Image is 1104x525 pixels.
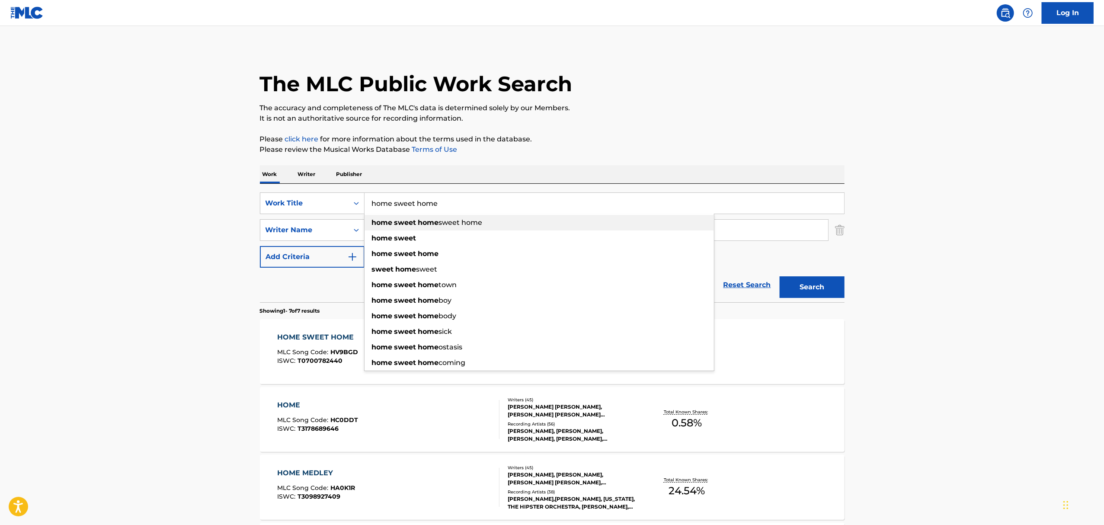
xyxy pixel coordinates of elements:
a: HOME MEDLEYMLC Song Code:HA0K1RISWC:T3098927409Writers (45)[PERSON_NAME], [PERSON_NAME], [PERSON_... [260,455,845,520]
form: Search Form [260,192,845,302]
p: Work [260,165,280,183]
strong: home [418,218,439,227]
strong: sweet [394,312,416,320]
strong: home [418,343,439,351]
strong: home [372,250,393,258]
span: 0.58 % [672,415,702,431]
p: Total Known Shares: [664,477,710,483]
p: Please for more information about the terms used in the database. [260,134,845,144]
div: [PERSON_NAME],[PERSON_NAME], [US_STATE], THE HIPSTER ORCHESTRA, [PERSON_NAME], [PERSON_NAME], PEN... [508,495,638,511]
strong: home [418,359,439,367]
strong: home [372,234,393,242]
strong: sweet [394,296,416,304]
a: Reset Search [719,275,775,295]
div: Writers ( 45 ) [508,464,638,471]
p: Showing 1 - 7 of 7 results [260,307,320,315]
strong: home [418,312,439,320]
div: HOME [277,400,358,410]
div: Recording Artists ( 38 ) [508,489,638,495]
strong: sweet [394,250,416,258]
button: Search [780,276,845,298]
span: boy [439,296,452,304]
p: Please review the Musical Works Database [260,144,845,155]
strong: home [372,312,393,320]
span: ISWC : [277,357,298,365]
span: sweet home [439,218,483,227]
a: click here [285,135,319,143]
a: HOMEMLC Song Code:HC0DDTISWC:T3178689646Writers (45)[PERSON_NAME] [PERSON_NAME], [PERSON_NAME] [P... [260,387,845,452]
strong: sweet [394,359,416,367]
strong: sweet [394,343,416,351]
div: Writer Name [266,225,343,235]
iframe: Chat Widget [1061,483,1104,525]
strong: home [396,265,416,273]
strong: sweet [394,281,416,289]
p: Writer [295,165,318,183]
strong: home [418,250,439,258]
div: Help [1019,4,1037,22]
span: HC0DDT [330,416,358,424]
strong: home [372,218,393,227]
div: Writers ( 45 ) [508,397,638,403]
span: ostasis [439,343,463,351]
span: T3098927409 [298,493,340,500]
span: HV9BGD [330,348,358,356]
div: [PERSON_NAME], [PERSON_NAME], [PERSON_NAME], [PERSON_NAME], [PERSON_NAME] [508,427,638,443]
span: HA0K1R [330,484,355,492]
span: MLC Song Code : [277,484,330,492]
a: Log In [1042,2,1094,24]
strong: home [372,359,393,367]
strong: home [372,343,393,351]
strong: home [418,327,439,336]
span: body [439,312,457,320]
p: Total Known Shares: [664,409,710,415]
div: HOME SWEET HOME [277,332,358,343]
strong: sweet [394,234,416,242]
img: help [1023,8,1033,18]
span: town [439,281,457,289]
div: Drag [1063,492,1069,518]
div: [PERSON_NAME] [PERSON_NAME], [PERSON_NAME] [PERSON_NAME] [PERSON_NAME], [PERSON_NAME], [PERSON_NA... [508,403,638,419]
img: MLC Logo [10,6,44,19]
span: 24.54 % [669,483,705,499]
span: ISWC : [277,493,298,500]
span: MLC Song Code : [277,416,330,424]
span: T0700782440 [298,357,342,365]
strong: home [372,296,393,304]
div: HOME MEDLEY [277,468,355,478]
span: ISWC : [277,425,298,432]
span: MLC Song Code : [277,348,330,356]
a: HOME SWEET HOMEMLC Song Code:HV9BGDISWC:T0700782440Writers (2)[PERSON_NAME], [PERSON_NAME]Recordi... [260,319,845,384]
p: The accuracy and completeness of The MLC's data is determined solely by our Members. [260,103,845,113]
div: [PERSON_NAME], [PERSON_NAME], [PERSON_NAME] [PERSON_NAME], [PERSON_NAME], [PERSON_NAME], [PERSON_... [508,471,638,487]
img: 9d2ae6d4665cec9f34b9.svg [347,252,358,262]
span: coming [439,359,466,367]
h1: The MLC Public Work Search [260,71,573,97]
p: It is not an authoritative source for recording information. [260,113,845,124]
a: Public Search [997,4,1014,22]
button: Add Criteria [260,246,365,268]
span: sick [439,327,452,336]
strong: home [372,327,393,336]
strong: home [418,296,439,304]
img: Delete Criterion [835,219,845,241]
div: Recording Artists ( 56 ) [508,421,638,427]
img: search [1000,8,1011,18]
strong: sweet [372,265,394,273]
span: T3178689646 [298,425,339,432]
a: Terms of Use [410,145,458,154]
p: Publisher [334,165,365,183]
strong: sweet [394,218,416,227]
span: sweet [416,265,438,273]
strong: sweet [394,327,416,336]
div: Work Title [266,198,343,208]
strong: home [372,281,393,289]
strong: home [418,281,439,289]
